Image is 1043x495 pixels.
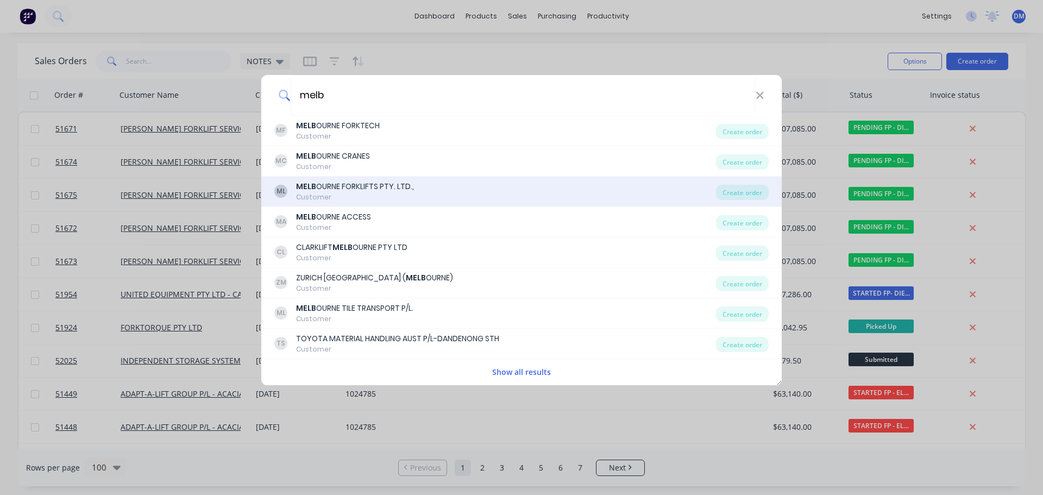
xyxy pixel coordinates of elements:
b: MELB [296,303,316,314]
div: OURNE ACCESS [296,211,371,223]
b: MELB [296,181,316,192]
button: Show all results [489,366,554,378]
div: Create order [716,276,769,291]
div: MA [274,215,287,228]
div: ZURICH [GEOGRAPHIC_DATA] ( OURNE) [296,272,453,284]
div: Customer [296,162,370,172]
div: CLARKLIFT OURNE PTY LTD [296,242,407,253]
div: ML [274,185,287,198]
div: Customer [296,314,413,324]
div: Customer [296,344,499,354]
div: MF [274,124,287,137]
div: OURNE TILE TRANSPORT P/L. [296,303,413,314]
div: ZM [274,276,287,289]
b: MELB [332,242,353,253]
div: OURNE FORKLIFTS PTY. LTD., [296,181,414,192]
b: MELB [296,120,316,131]
div: Customer [296,253,407,263]
div: Create order [716,246,769,261]
div: CL [274,246,287,259]
div: Customer [296,131,380,141]
div: Create order [716,306,769,322]
div: OURNE CRANES [296,151,370,162]
div: TOYOTA MATERIAL HANDLING AUST P/L-DANDENONG STH [296,333,499,344]
div: Customer [296,284,453,293]
b: MELB [296,211,316,222]
input: Enter a customer name to create a new order... [291,75,756,116]
div: Create order [716,154,769,170]
div: MC [274,154,287,167]
div: Create order [716,215,769,230]
div: TS [274,337,287,350]
div: Create order [716,185,769,200]
b: MELB [296,151,316,161]
div: Create order [716,124,769,139]
b: MELB [406,272,426,283]
div: Customer [296,223,371,233]
div: OURNE FORKTECH [296,120,380,131]
div: ML [274,306,287,319]
div: Customer [296,192,414,202]
div: Create order [716,337,769,352]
